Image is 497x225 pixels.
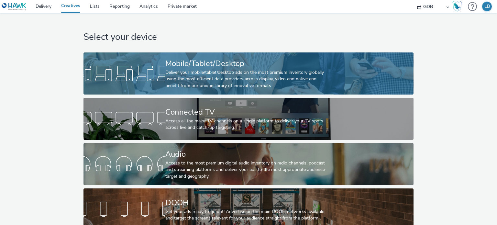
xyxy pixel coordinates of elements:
[484,2,490,11] div: LB
[165,69,329,89] div: Deliver your mobile/tablet/desktop ads on the most premium inventory globally using the most effi...
[165,58,329,69] div: Mobile/Tablet/Desktop
[83,31,413,43] h1: Select your device
[165,197,329,208] div: DOOH
[165,149,329,160] div: Audio
[83,52,413,95] a: Mobile/Tablet/DesktopDeliver your mobile/tablet/desktop ads on the most premium inventory globall...
[452,1,465,12] a: Hawk Academy
[2,3,27,11] img: undefined Logo
[452,1,462,12] img: Hawk Academy
[165,118,329,131] div: Access all the major TV channels on a single platform to deliver your TV spots across live and ca...
[165,208,329,222] div: Get your ads ready to go out! Advertise on the main DOOH networks available and target the screen...
[83,143,413,185] a: AudioAccess to the most premium digital audio inventory on radio channels, podcast and streaming ...
[165,160,329,180] div: Access to the most premium digital audio inventory on radio channels, podcast and streaming platf...
[165,107,329,118] div: Connected TV
[83,98,413,140] a: Connected TVAccess all the major TV channels on a single platform to deliver your TV spots across...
